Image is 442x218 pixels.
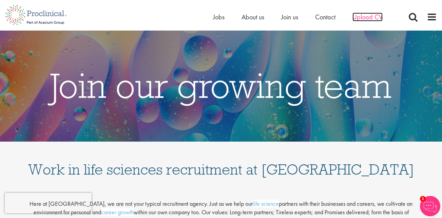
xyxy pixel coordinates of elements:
[213,13,225,21] a: Jobs
[352,13,383,21] a: Upload CV
[28,148,415,177] h1: Work in life sciences recruitment at [GEOGRAPHIC_DATA]
[315,13,335,21] a: Contact
[5,193,92,213] iframe: reCAPTCHA
[242,13,264,21] a: About us
[253,200,279,207] a: life science
[281,13,298,21] a: Join us
[420,196,440,216] img: Chatbot
[101,208,134,216] a: career growth
[420,196,426,202] span: 1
